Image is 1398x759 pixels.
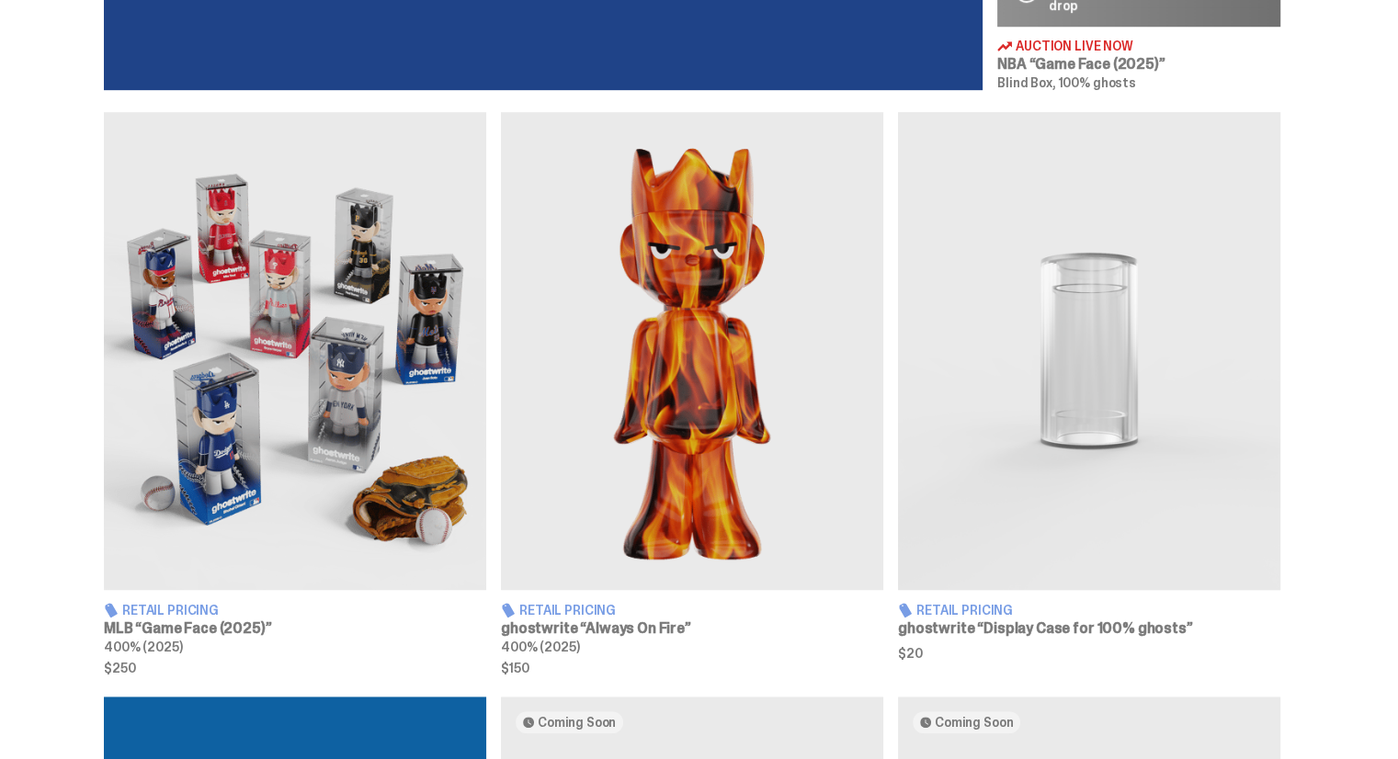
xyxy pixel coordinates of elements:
span: 400% (2025) [104,639,182,655]
span: Retail Pricing [122,604,219,617]
span: $250 [104,662,486,674]
h3: NBA “Game Face (2025)” [997,57,1280,72]
h3: MLB “Game Face (2025)” [104,621,486,636]
span: 400% (2025) [501,639,579,655]
a: Game Face (2025) Retail Pricing [104,112,486,674]
span: $20 [898,647,1280,660]
span: Retail Pricing [916,604,1013,617]
span: Retail Pricing [519,604,616,617]
span: $150 [501,662,883,674]
img: Game Face (2025) [104,112,486,590]
span: 100% ghosts [1058,74,1135,91]
span: Auction Live Now [1016,40,1133,52]
span: Coming Soon [935,715,1013,730]
h3: ghostwrite “Display Case for 100% ghosts” [898,621,1280,636]
img: Display Case for 100% ghosts [898,112,1280,590]
span: Coming Soon [538,715,616,730]
span: Blind Box, [997,74,1056,91]
a: Always On Fire Retail Pricing [501,112,883,674]
img: Always On Fire [501,112,883,590]
a: Display Case for 100% ghosts Retail Pricing [898,112,1280,674]
h3: ghostwrite “Always On Fire” [501,621,883,636]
